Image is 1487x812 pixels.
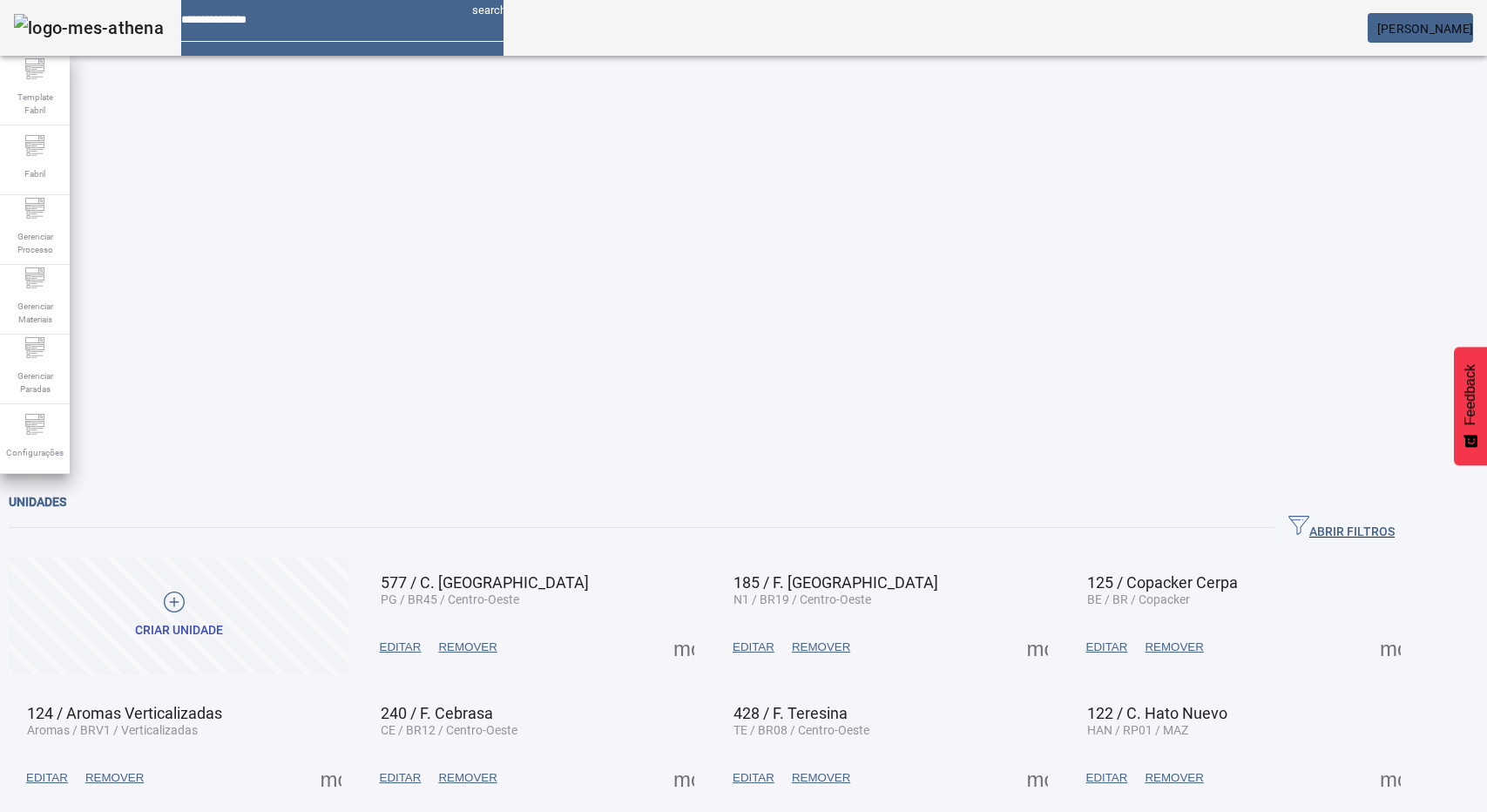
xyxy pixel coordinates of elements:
button: REMOVER [429,632,505,663]
span: Fabril [19,162,51,186]
span: 428 / F. Teresina [733,704,848,722]
span: TE / BR08 / Centro-Oeste [733,723,869,737]
button: Criar unidade [9,557,349,674]
span: EDITAR [1086,639,1128,656]
button: REMOVER [783,762,859,794]
span: 125 / Copacker Cerpa [1087,573,1238,592]
span: 240 / F. Cebrasa [381,704,493,722]
span: REMOVER [438,639,497,656]
span: 124 / Aromas Verticalizadas [27,704,222,722]
span: Unidades [9,495,66,509]
span: REMOVER [1145,639,1203,656]
span: EDITAR [733,769,774,787]
span: REMOVER [792,769,850,787]
span: REMOVER [438,769,497,787]
button: EDITAR [724,762,783,794]
button: ABRIR FILTROS [1274,512,1409,544]
button: Feedback - Mostrar pesquisa [1454,347,1487,465]
button: Mais [315,762,347,794]
button: Mais [1022,632,1053,663]
span: ABRIR FILTROS [1288,515,1395,541]
button: REMOVER [77,762,152,794]
span: EDITAR [1086,769,1128,787]
button: Mais [668,632,700,663]
span: Gerenciar Processo [9,225,61,261]
span: REMOVER [792,639,850,656]
span: 122 / C. Hato Nuevo [1087,704,1227,722]
button: Mais [1375,632,1406,663]
span: Template Fabril [9,85,61,122]
span: REMOVER [1145,769,1203,787]
span: EDITAR [380,769,422,787]
button: EDITAR [17,762,77,794]
button: EDITAR [1078,632,1137,663]
button: Mais [1375,762,1406,794]
span: N1 / BR19 / Centro-Oeste [733,592,871,606]
span: EDITAR [26,769,68,787]
span: Gerenciar Materiais [9,294,61,331]
span: [PERSON_NAME] [1377,22,1473,36]
div: Criar unidade [135,622,223,639]
span: Aromas / BRV1 / Verticalizadas [27,723,198,737]
button: REMOVER [429,762,505,794]
span: 577 / C. [GEOGRAPHIC_DATA] [381,573,589,592]
button: EDITAR [1078,762,1137,794]
button: EDITAR [371,762,430,794]
button: Mais [1022,762,1053,794]
span: Configurações [1,441,69,464]
span: REMOVER [85,769,144,787]
button: Mais [668,762,700,794]
button: EDITAR [724,632,783,663]
button: EDITAR [371,632,430,663]
span: EDITAR [380,639,422,656]
span: HAN / RP01 / MAZ [1087,723,1188,737]
button: REMOVER [1136,762,1212,794]
span: Gerenciar Paradas [9,364,61,401]
span: EDITAR [733,639,774,656]
img: logo-mes-athena [14,14,164,42]
span: BE / BR / Copacker [1087,592,1190,606]
button: REMOVER [783,632,859,663]
span: Feedback [1463,364,1478,425]
span: CE / BR12 / Centro-Oeste [381,723,517,737]
span: 185 / F. [GEOGRAPHIC_DATA] [733,573,938,592]
button: REMOVER [1136,632,1212,663]
span: PG / BR45 / Centro-Oeste [381,592,519,606]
